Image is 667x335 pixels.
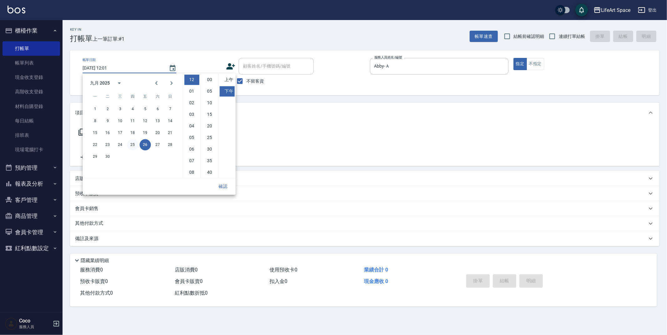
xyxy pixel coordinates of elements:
span: 星期五 [139,90,151,103]
a: 高階收支登錄 [3,85,60,99]
div: 項目消費 [70,103,659,123]
span: 連續打單結帳 [559,33,585,40]
span: 星期四 [127,90,138,103]
button: 6 [152,103,163,115]
button: LifeArt Space [591,4,633,17]
p: 備註及來源 [75,235,99,242]
button: 10 [114,115,126,126]
ul: Select meridiem [218,73,235,178]
button: 會員卡管理 [3,224,60,240]
div: 九月 2025 [90,80,110,86]
ul: Select minutes [200,73,218,178]
li: 0 minutes [202,75,217,85]
button: 23 [102,139,113,150]
p: 項目消費 [75,110,94,116]
button: 29 [89,151,101,162]
li: 25 minutes [202,132,217,143]
button: 15 [89,127,101,138]
span: 服務消費 0 [80,267,103,273]
button: 26 [139,139,151,150]
button: save [575,4,588,16]
div: 店販銷售 [70,171,659,186]
img: Person [5,317,18,330]
button: 14 [164,115,176,126]
li: 8 hours [184,167,199,178]
span: 上一筆訂單:#1 [93,35,125,43]
div: 備註及來源 [70,231,659,246]
li: 20 minutes [202,121,217,131]
span: 星期六 [152,90,163,103]
button: 登出 [635,4,659,16]
button: 22 [89,139,101,150]
button: Previous month [149,75,164,90]
a: 排班表 [3,128,60,142]
li: 4 hours [184,121,199,131]
button: 7 [164,103,176,115]
li: 15 minutes [202,109,217,120]
p: 會員卡銷售 [75,205,99,212]
button: 12 [139,115,151,126]
h3: 打帳單 [70,34,93,43]
span: 紅利點數折抵 0 [175,290,208,296]
button: 報表及分析 [3,176,60,192]
li: 40 minutes [202,167,217,178]
span: 不留客資 [246,78,264,85]
button: 18 [127,127,138,138]
button: 9 [102,115,113,126]
a: 現場電腦打卡 [3,142,60,157]
button: 2 [102,103,113,115]
div: 預收卡販賣 [70,186,659,201]
h5: Coco [19,318,51,324]
span: 扣入金 0 [270,278,287,284]
span: 星期二 [102,90,113,103]
span: 預收卡販賣 0 [80,278,108,284]
button: 櫃檯作業 [3,23,60,39]
span: 會員卡販賣 0 [175,278,203,284]
h2: Key In [70,28,93,32]
p: 店販銷售 [75,175,94,182]
li: 2 hours [184,98,199,108]
button: 預約管理 [3,160,60,176]
button: 確認 [213,181,233,192]
span: 結帳前確認明細 [514,33,544,40]
button: 25 [127,139,138,150]
li: 35 minutes [202,156,217,166]
button: 16 [102,127,113,138]
p: 服務人員 [19,324,51,330]
span: 星期日 [164,90,176,103]
li: 5 hours [184,132,199,143]
button: 28 [164,139,176,150]
label: 帳單日期 [83,58,96,62]
button: 13 [152,115,163,126]
input: YYYY/MM/DD hh:mm [83,63,163,73]
li: 12 hours [184,75,199,85]
button: 3 [114,103,126,115]
img: Logo [8,6,25,13]
button: 帳單速查 [470,31,498,42]
button: 17 [114,127,126,138]
button: 11 [127,115,138,126]
button: calendar view is open, switch to year view [112,75,127,90]
a: 現金收支登錄 [3,70,60,85]
span: 店販消費 0 [175,267,198,273]
span: 現金應收 0 [364,278,388,284]
li: 10 minutes [202,98,217,108]
div: 其他付款方式 [70,216,659,231]
span: 使用預收卡 0 [270,267,297,273]
div: 會員卡銷售 [70,201,659,216]
a: 材料自購登錄 [3,99,60,114]
a: 打帳單 [3,41,60,56]
li: 30 minutes [202,144,217,154]
li: 下午 [220,86,235,96]
button: 5 [139,103,151,115]
button: 指定 [513,58,527,70]
span: 業績合計 0 [364,267,388,273]
button: 1 [89,103,101,115]
span: 星期一 [89,90,101,103]
li: 7 hours [184,156,199,166]
button: 27 [152,139,163,150]
li: 5 minutes [202,86,217,96]
button: 8 [89,115,101,126]
a: 帳單列表 [3,56,60,70]
button: 30 [102,151,113,162]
